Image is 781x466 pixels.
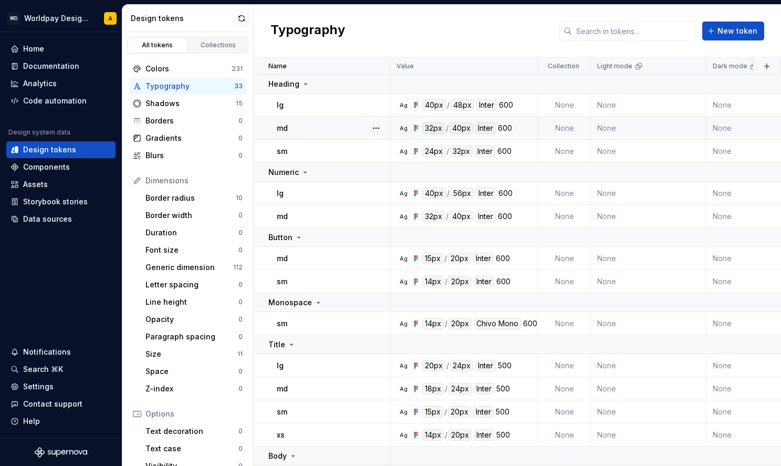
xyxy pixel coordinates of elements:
p: lg [277,100,284,110]
a: Text decoration0 [141,423,247,440]
div: 500 [496,383,510,395]
td: None [591,182,706,205]
div: Inter [475,360,496,371]
div: Search ⌘K [23,364,63,375]
a: Borders0 [129,112,247,129]
div: 56px [451,188,474,199]
div: Generic dimension [145,262,233,273]
div: Ag [399,385,408,393]
div: Text case [145,443,238,454]
div: 20px [448,406,471,418]
div: / [446,146,449,157]
a: Duration0 [141,224,247,241]
div: Code automation [23,96,87,106]
div: All tokens [131,41,184,49]
td: None [538,205,591,228]
div: 14px [422,318,444,329]
div: 32px [422,122,445,134]
div: Documentation [23,61,79,71]
p: lg [277,360,284,371]
p: Heading [268,79,299,89]
div: / [445,318,447,329]
button: Contact support [6,396,116,412]
p: md [277,253,288,264]
span: New token [717,26,757,36]
div: Home [23,44,44,54]
div: Design system data [8,128,70,137]
td: None [538,94,591,117]
div: Inter [474,276,494,287]
div: 112 [233,263,243,272]
td: None [538,140,591,163]
td: None [591,140,706,163]
div: Ag [399,147,408,156]
div: 48px [451,99,474,111]
div: Letter spacing [145,279,238,290]
div: Contact support [23,399,82,409]
div: / [447,188,450,199]
div: 600 [497,146,512,157]
p: Monospace [268,297,312,308]
a: Text case0 [141,440,247,457]
div: 0 [238,427,243,436]
div: / [447,99,450,111]
a: Font size0 [141,242,247,258]
div: Inter [476,99,497,111]
a: Border radius10 [141,190,247,206]
div: 500 [498,360,512,371]
td: None [591,205,706,228]
div: 15px [422,253,443,264]
div: 600 [496,253,510,264]
div: Paragraph spacing [145,332,238,342]
td: None [538,117,591,140]
a: Generic dimension112 [141,259,247,276]
p: Dark mode [713,62,747,70]
div: Inter [473,253,494,264]
div: 40px [422,188,446,199]
div: 20px [449,276,472,287]
div: 15px [422,406,443,418]
td: None [591,247,706,270]
div: Typography [145,81,234,91]
button: Help [6,413,116,430]
div: Help [23,416,40,427]
div: 40px [450,122,473,134]
div: Assets [23,179,48,190]
div: Ag [399,101,408,109]
a: Line height0 [141,294,247,310]
div: / [446,211,449,222]
div: Colors [145,64,232,74]
div: Ag [399,189,408,198]
div: 0 [238,385,243,393]
a: Z-index0 [141,380,247,397]
div: Font size [145,245,238,255]
a: Space0 [141,363,247,380]
div: Design tokens [131,13,234,24]
p: sm [277,318,287,329]
a: Opacity0 [141,311,247,328]
p: Body [268,451,287,461]
div: Inter [474,383,494,395]
div: Blurs [145,150,238,161]
td: None [538,354,591,377]
div: / [445,383,447,395]
div: Collections [192,41,245,49]
p: xs [277,430,285,440]
p: md [277,211,288,222]
td: None [538,182,591,205]
div: 10 [236,194,243,202]
td: None [591,270,706,293]
td: None [591,354,706,377]
div: 20px [449,429,472,441]
a: Paragraph spacing0 [141,328,247,345]
div: 500 [496,406,509,418]
div: 40px [450,211,473,222]
div: Border width [145,210,238,221]
div: 600 [499,99,513,111]
div: Data sources [23,214,72,224]
a: Documentation [6,58,116,75]
button: WDWorldpay Design SystemA [2,7,120,29]
a: Supernova Logo [35,447,87,458]
p: sm [277,276,287,287]
div: 231 [232,65,243,73]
